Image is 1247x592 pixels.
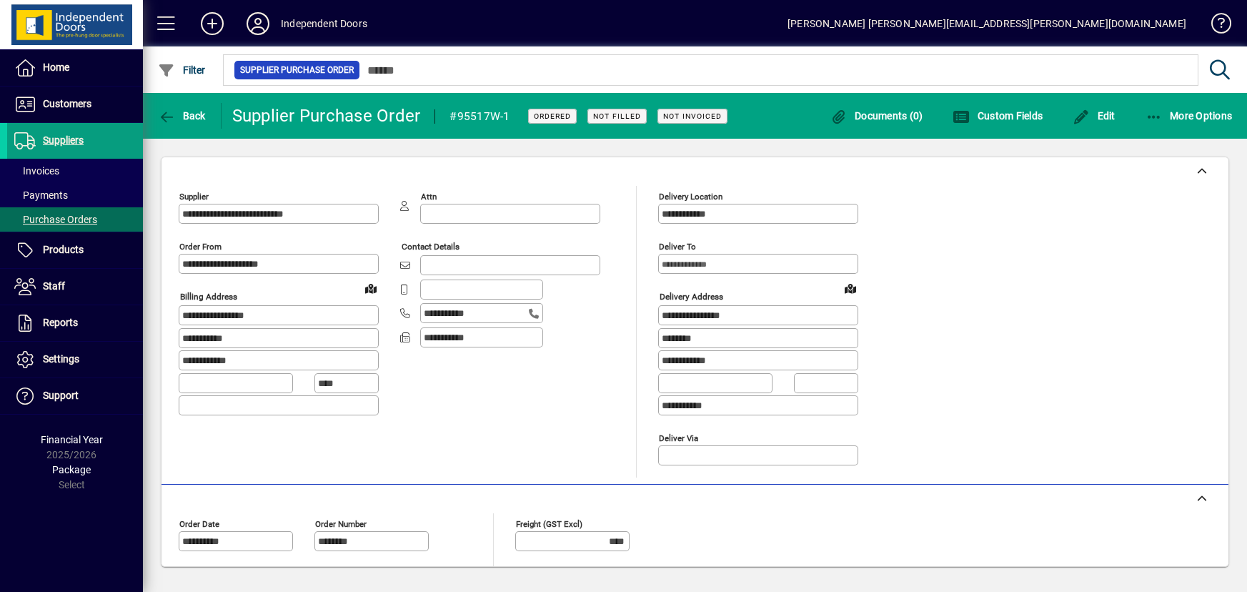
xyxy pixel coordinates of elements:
mat-label: Supplier [179,192,209,202]
button: Add [189,11,235,36]
span: Payments [14,189,68,201]
a: Settings [7,342,143,378]
span: Not Filled [593,112,641,121]
button: Custom Fields [949,103,1046,129]
mat-label: Deliver To [659,242,696,252]
a: Invoices [7,159,143,183]
a: View on map [839,277,862,300]
span: Products [43,244,84,255]
button: Profile [235,11,281,36]
span: Back [158,110,206,122]
a: Reports [7,305,143,341]
mat-label: Attn [421,192,437,202]
span: Supplier Purchase Order [240,63,354,77]
span: Reports [43,317,78,328]
a: Payments [7,183,143,207]
a: Customers [7,87,143,122]
mat-label: Order number [315,518,367,528]
a: View on map [359,277,382,300]
mat-label: Order from [179,242,222,252]
button: Edit [1069,103,1119,129]
span: Purchase Orders [14,214,97,225]
span: Staff [43,280,65,292]
span: Financial Year [41,434,103,445]
a: Staff [7,269,143,305]
span: Invoices [14,165,59,177]
div: #95517W-1 [449,105,510,128]
a: Support [7,378,143,414]
button: More Options [1142,103,1236,129]
span: Support [43,390,79,401]
mat-label: Order date [179,518,219,528]
a: Home [7,50,143,86]
span: More Options [1146,110,1233,122]
button: Back [154,103,209,129]
mat-label: Deliver via [659,433,698,443]
span: Edit [1073,110,1116,122]
div: Independent Doors [281,12,367,35]
app-page-header-button: Back [143,103,222,129]
span: Customers [43,98,91,109]
span: Not Invoiced [663,112,722,121]
a: Purchase Orders [7,207,143,232]
span: Suppliers [43,134,84,146]
span: Ordered [534,112,571,121]
div: Supplier Purchase Order [232,104,421,127]
span: Home [43,61,69,73]
button: Filter [154,57,209,83]
mat-label: Delivery Location [659,192,722,202]
span: Custom Fields [953,110,1043,122]
a: Knowledge Base [1201,3,1229,49]
mat-label: Freight (GST excl) [516,518,582,528]
span: Documents (0) [830,110,923,122]
span: Settings [43,353,79,365]
span: Filter [158,64,206,76]
span: Package [52,464,91,475]
div: [PERSON_NAME] [PERSON_NAME][EMAIL_ADDRESS][PERSON_NAME][DOMAIN_NAME] [788,12,1186,35]
button: Documents (0) [827,103,927,129]
a: Products [7,232,143,268]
